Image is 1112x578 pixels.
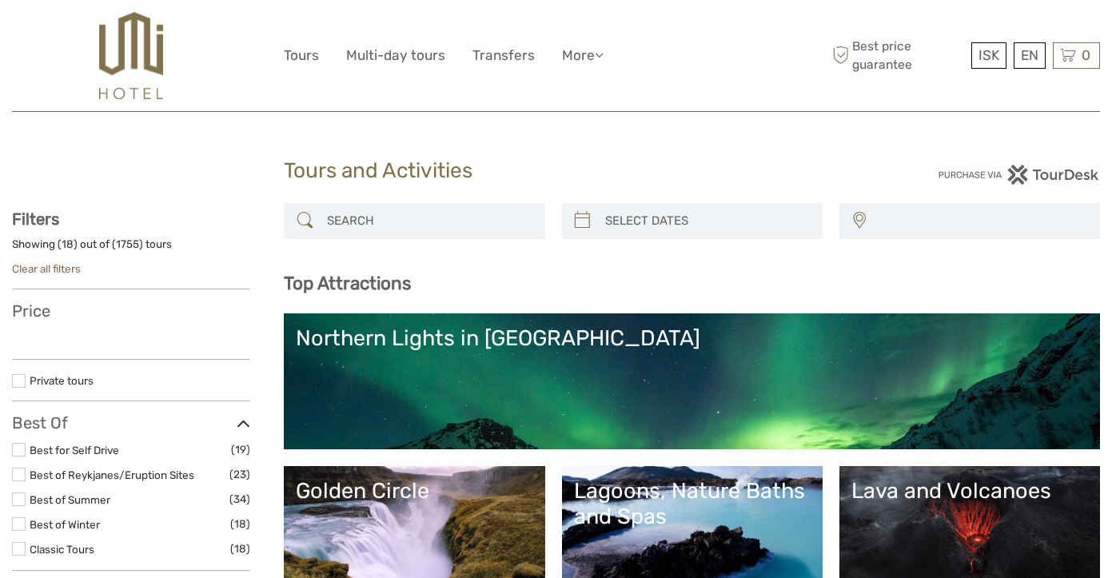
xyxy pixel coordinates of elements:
a: Best of Summer [30,493,110,506]
a: Clear all filters [12,262,81,275]
a: Private tours [30,374,94,387]
div: EN [1014,42,1046,69]
h1: Tours and Activities [284,158,828,184]
a: Best of Reykjanes/Eruption Sites [30,468,194,481]
span: (34) [229,490,250,508]
a: Northern Lights in [GEOGRAPHIC_DATA] [296,325,1088,437]
strong: Filters [12,209,59,229]
div: Showing ( ) out of ( ) tours [12,237,250,261]
a: Multi-day tours [346,44,445,67]
a: Classic Tours [30,543,94,556]
span: 0 [1079,47,1093,63]
a: Best of Winter [30,518,100,531]
a: Transfers [472,44,535,67]
span: (23) [229,465,250,484]
div: Northern Lights in [GEOGRAPHIC_DATA] [296,325,1088,351]
span: (19) [231,440,250,459]
a: Tours [284,44,319,67]
b: Top Attractions [284,273,411,294]
h3: Best Of [12,413,250,433]
span: ISK [978,47,999,63]
a: More [562,44,604,67]
span: Best price guarantee [828,38,967,73]
label: 1755 [116,237,139,252]
h3: Price [12,301,250,321]
span: (18) [230,515,250,533]
a: Best for Self Drive [30,444,119,456]
div: Lava and Volcanoes [851,478,1088,504]
div: Golden Circle [296,478,532,504]
img: PurchaseViaTourDesk.png [938,165,1100,185]
span: (18) [230,540,250,558]
img: 526-1e775aa5-7374-4589-9d7e-5793fb20bdfc_logo_big.jpg [99,12,162,99]
input: SEARCH [321,207,536,235]
input: SELECT DATES [599,207,815,235]
div: Lagoons, Nature Baths and Spas [574,478,811,530]
label: 18 [62,237,74,252]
